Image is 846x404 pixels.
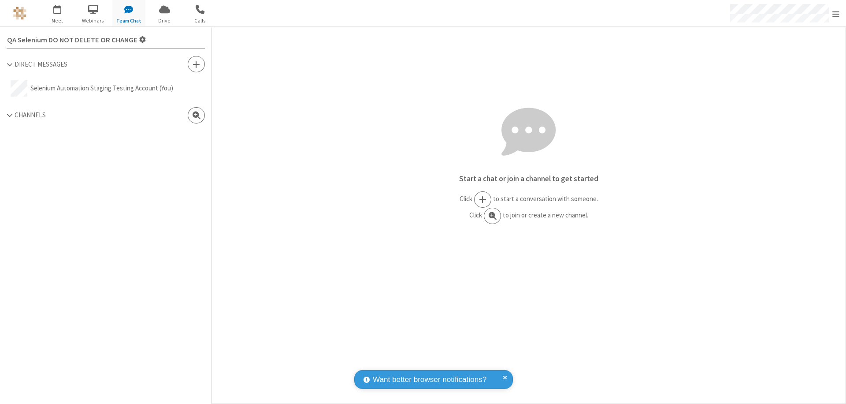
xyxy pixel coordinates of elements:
[77,17,110,25] span: Webinars
[212,191,846,224] p: Click to start a conversation with someone. Click to join or create a new channel.
[41,17,74,25] span: Meet
[13,7,26,20] img: QA Selenium DO NOT DELETE OR CHANGE
[15,111,46,119] span: Channels
[4,30,150,49] button: Settings
[7,36,137,44] span: QA Selenium DO NOT DELETE OR CHANGE
[212,173,846,185] p: Start a chat or join a channel to get started
[15,60,67,68] span: Direct Messages
[7,76,205,101] button: Selenium Automation Staging Testing Account (You)
[148,17,181,25] span: Drive
[112,17,145,25] span: Team Chat
[184,17,217,25] span: Calls
[373,374,486,385] span: Want better browser notifications?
